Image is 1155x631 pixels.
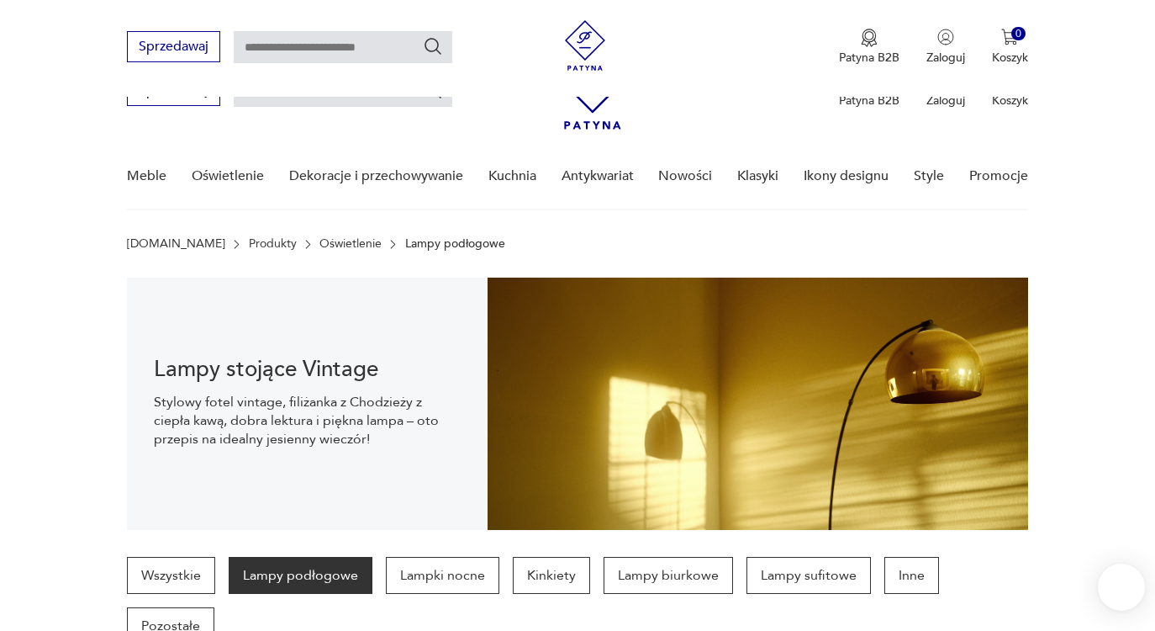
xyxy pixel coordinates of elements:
p: Zaloguj [926,93,965,109]
a: Nowości [658,144,712,209]
a: Ikona medaluPatyna B2B [839,29,899,66]
iframe: Smartsupp widget button [1098,564,1145,611]
a: Ikony designu [804,144,889,209]
a: Style [914,144,944,209]
p: Koszyk [992,93,1028,109]
img: Ikona koszyka [1001,29,1018,45]
img: Patyna - sklep z meblami i dekoracjami vintage [560,20,610,71]
a: Lampki nocne [386,557,499,594]
img: 10e6338538aad63f941a4120ddb6aaec.jpg [488,278,1028,530]
a: Wszystkie [127,557,215,594]
a: Lampy podłogowe [229,557,372,594]
a: Oświetlenie [192,144,264,209]
p: Patyna B2B [839,50,899,66]
a: Promocje [969,144,1028,209]
button: Sprzedawaj [127,31,220,62]
a: Kinkiety [513,557,590,594]
h1: Lampy stojące Vintage [154,359,461,379]
a: Sprzedawaj [127,86,220,98]
a: Klasyki [737,144,778,209]
a: Lampy sufitowe [746,557,871,594]
a: Sprzedawaj [127,42,220,54]
a: Antykwariat [562,144,634,209]
a: Produkty [249,237,297,251]
p: Patyna B2B [839,93,899,109]
button: Patyna B2B [839,29,899,66]
p: Zaloguj [926,50,965,66]
a: Dekoracje i przechowywanie [289,144,463,209]
div: 0 [1011,27,1026,41]
a: [DOMAIN_NAME] [127,237,225,251]
a: Inne [884,557,939,594]
button: 0Koszyk [992,29,1028,66]
button: Zaloguj [926,29,965,66]
a: Meble [127,144,166,209]
p: Koszyk [992,50,1028,66]
a: Kuchnia [488,144,536,209]
img: Ikonka użytkownika [937,29,954,45]
img: Ikona medalu [861,29,878,47]
a: Oświetlenie [319,237,382,251]
p: Stylowy fotel vintage, filiżanka z Chodzieży z ciepła kawą, dobra lektura i piękna lampa – oto pr... [154,393,461,448]
p: Lampy podłogowe [405,237,505,251]
button: Szukaj [423,36,443,56]
a: Lampy biurkowe [604,557,733,594]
